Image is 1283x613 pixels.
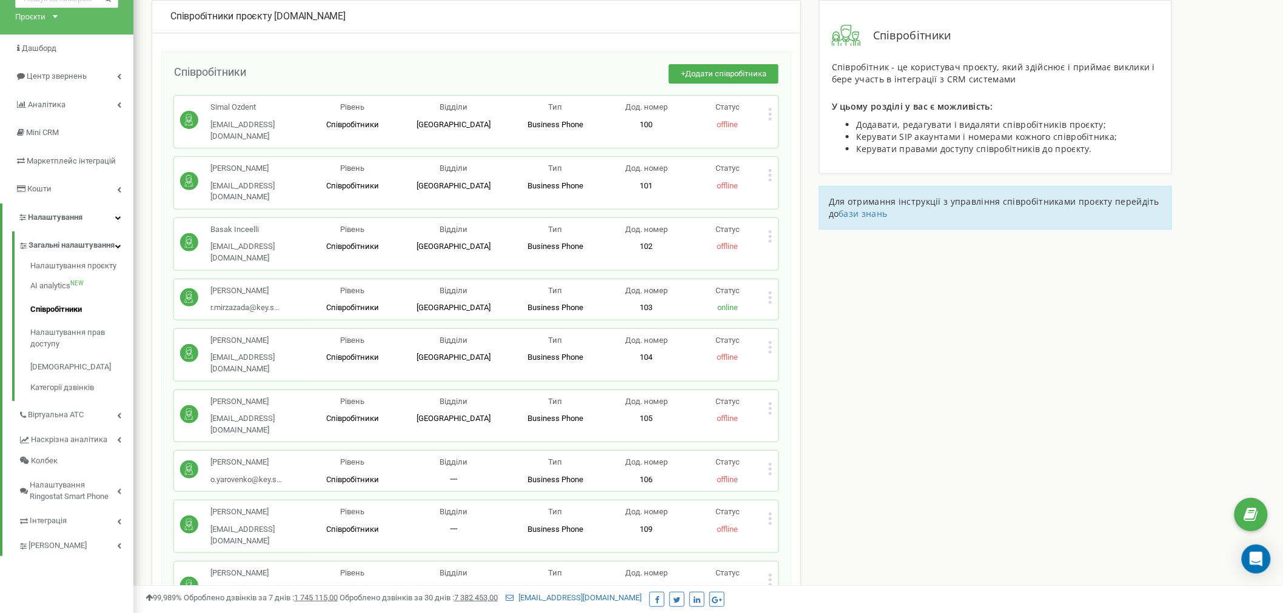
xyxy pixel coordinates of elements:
span: Налаштування [28,213,82,222]
span: Відділи [440,397,468,406]
p: 103 [606,302,687,314]
span: Керувати правами доступу співробітників до проєкту. [856,143,1092,154]
span: Центр звернень [27,71,87,81]
span: Статус [715,568,740,577]
span: [EMAIL_ADDRESS][DOMAIN_NAME] [210,181,275,202]
span: Рівень [340,225,364,234]
span: Рівень [340,286,364,295]
p: [EMAIL_ADDRESS][DOMAIN_NAME] [210,119,302,142]
span: Тип [548,286,562,295]
p: Basak Inceelli [210,224,302,236]
span: [GEOGRAPHIC_DATA] [417,242,491,251]
span: Співробітники [326,120,379,129]
p: [EMAIL_ADDRESS][DOMAIN_NAME] [210,413,302,436]
button: +Додати співробітника [669,64,779,84]
a: Налаштування [2,204,133,232]
span: Тип [548,507,562,516]
a: [EMAIL_ADDRESS][DOMAIN_NAME] [506,593,641,602]
span: Відділи [440,457,468,466]
a: Налаштування прав доступу [30,321,133,356]
span: Тип [548,397,562,406]
span: Відділи [440,102,468,111]
a: AI analyticsNEW [30,274,133,298]
a: Категорії дзвінків [30,379,133,394]
span: Співробітники [326,475,379,484]
p: [PERSON_NAME] [210,396,302,408]
span: offline [717,475,739,484]
a: Віртуальна АТС [18,401,133,426]
a: Наскрізна аналітика [18,426,133,451]
span: Рівень [340,457,364,466]
span: Тип [548,336,562,345]
p: [PERSON_NAME] [210,163,302,174]
span: Рівень [340,102,364,111]
span: Для отримання інструкції з управління співробітниками проєкту перейдіть до [829,196,1159,219]
p: 106 [606,474,687,486]
span: Відділи [440,336,468,345]
p: 100 [606,119,687,131]
p: [PERSON_NAME] [210,506,302,518]
span: Дод. номер [625,397,668,406]
span: 一 [450,475,458,484]
span: Статус [715,286,740,295]
span: Mini CRM [26,128,59,137]
span: Статус [715,507,740,516]
span: Відділи [440,164,468,173]
span: [PERSON_NAME] [28,540,87,552]
span: [GEOGRAPHIC_DATA] [417,353,491,362]
span: Тип [548,568,562,577]
span: Дод. номер [625,225,668,234]
a: Налаштування проєкту [30,260,133,275]
div: Проєкти [15,11,45,22]
p: [PERSON_NAME] [210,335,302,346]
span: Рівень [340,568,364,577]
span: Business Phone [528,475,583,484]
span: Співробітник - це користувач проєкту, який здійснює і приймає виклики і бере участь в інтеграції ... [832,61,1155,85]
p: 105 [606,413,687,425]
a: бази знань [839,208,888,219]
span: Співробітники [326,181,379,190]
span: Дод. номер [625,568,668,577]
p: [EMAIL_ADDRESS][DOMAIN_NAME] [210,524,302,546]
span: [GEOGRAPHIC_DATA] [417,414,491,423]
span: Кошти [27,184,52,193]
span: Додати співробітника [685,69,766,78]
span: Статус [715,164,740,173]
p: [PERSON_NAME] [210,457,282,468]
span: Business Phone [528,181,583,190]
span: 一 [450,525,458,534]
span: Співробітники [326,242,379,251]
span: offline [717,525,739,534]
u: 7 382 453,00 [454,593,498,602]
span: Співробітники [326,353,379,362]
p: 101 [606,181,687,192]
span: Тип [548,225,562,234]
span: Business Phone [528,242,583,251]
span: 99,989% [146,593,182,602]
span: [GEOGRAPHIC_DATA] [417,303,491,312]
span: Співробітники [326,525,379,534]
span: Співробітники [174,65,246,78]
span: Відділи [440,507,468,516]
span: Business Phone [528,525,583,534]
span: У цьому розділі у вас є можливість: [832,101,993,112]
span: Тип [548,457,562,466]
span: [EMAIL_ADDRESS][DOMAIN_NAME] [210,242,275,262]
span: Рівень [340,164,364,173]
span: Дод. номер [625,457,668,466]
span: Загальні налаштування [28,240,115,251]
span: offline [717,353,739,362]
p: [PERSON_NAME] [210,285,280,297]
span: Дашборд [22,44,56,53]
span: Дод. номер [625,507,668,516]
span: offline [717,414,739,423]
span: [GEOGRAPHIC_DATA] [417,181,491,190]
span: Співробітники проєкту [170,10,272,22]
span: Дод. номер [625,336,668,345]
a: Колбек [18,451,133,472]
div: Open Intercom Messenger [1242,545,1271,574]
span: Співробітники [861,28,951,44]
span: Статус [715,457,740,466]
span: r.mirzazada@key.s... [210,303,280,312]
